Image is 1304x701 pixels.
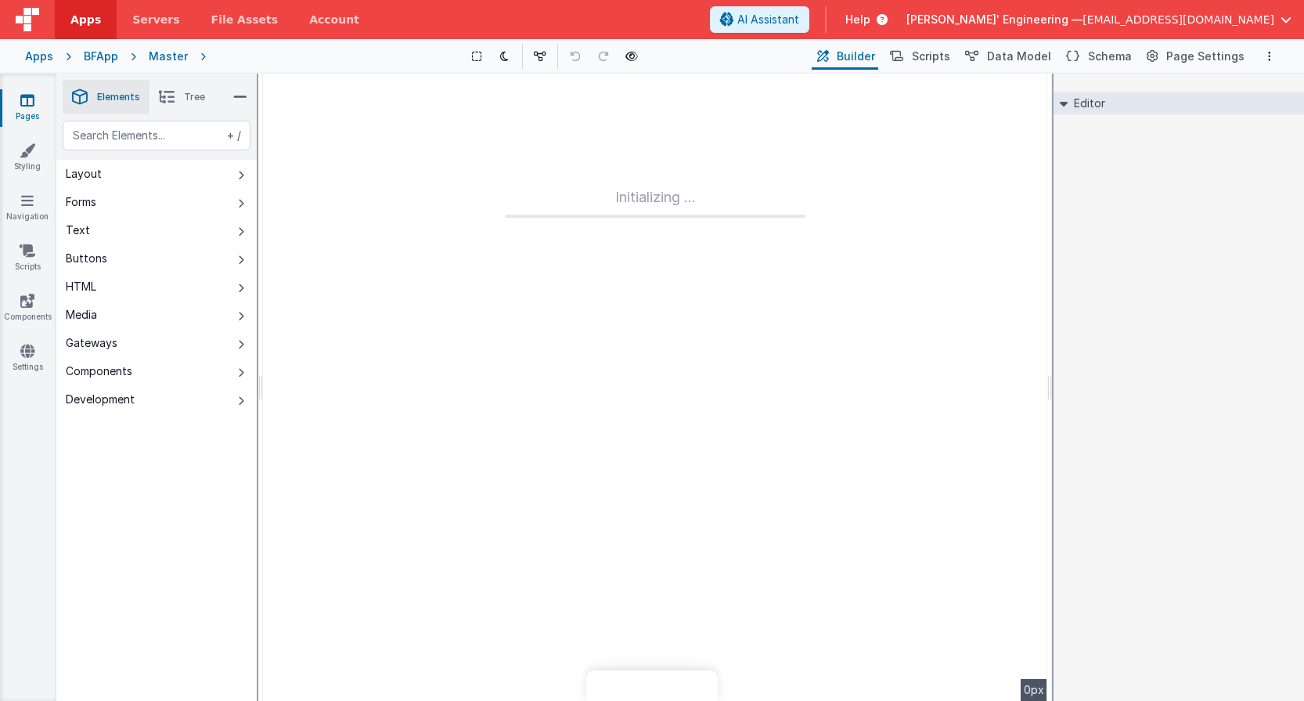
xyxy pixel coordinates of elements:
[710,6,809,33] button: AI Assistant
[837,49,875,64] span: Builder
[1068,92,1105,114] h2: Editor
[63,121,250,150] input: Search Elements...
[66,335,117,351] div: Gateways
[56,301,257,329] button: Media
[1088,49,1132,64] span: Schema
[1082,12,1274,27] span: [EMAIL_ADDRESS][DOMAIN_NAME]
[263,74,1047,701] div: -->
[1061,43,1135,70] button: Schema
[1021,679,1047,701] div: 0px
[737,12,799,27] span: AI Assistant
[66,363,132,379] div: Components
[56,329,257,357] button: Gateways
[906,12,1082,27] span: [PERSON_NAME]' Engineering —
[987,49,1051,64] span: Data Model
[56,160,257,188] button: Layout
[66,392,135,407] div: Development
[56,188,257,216] button: Forms
[25,49,53,64] div: Apps
[56,385,257,414] button: Development
[845,12,870,27] span: Help
[56,216,257,244] button: Text
[97,91,140,103] span: Elements
[211,12,279,27] span: File Assets
[812,43,878,70] button: Builder
[66,194,96,210] div: Forms
[184,91,205,103] span: Tree
[132,12,179,27] span: Servers
[1260,47,1279,66] button: Options
[66,222,90,238] div: Text
[70,12,101,27] span: Apps
[505,186,805,218] div: Initializing ...
[56,273,257,301] button: HTML
[56,357,257,385] button: Components
[906,12,1291,27] button: [PERSON_NAME]' Engineering — [EMAIL_ADDRESS][DOMAIN_NAME]
[66,279,96,294] div: HTML
[66,307,97,323] div: Media
[66,166,102,182] div: Layout
[1166,49,1245,64] span: Page Settings
[960,43,1054,70] button: Data Model
[149,49,188,64] div: Master
[66,251,107,266] div: Buttons
[224,121,241,150] span: + /
[884,43,953,70] button: Scripts
[84,49,118,64] div: BFApp
[912,49,950,64] span: Scripts
[1141,43,1248,70] button: Page Settings
[56,244,257,273] button: Buttons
